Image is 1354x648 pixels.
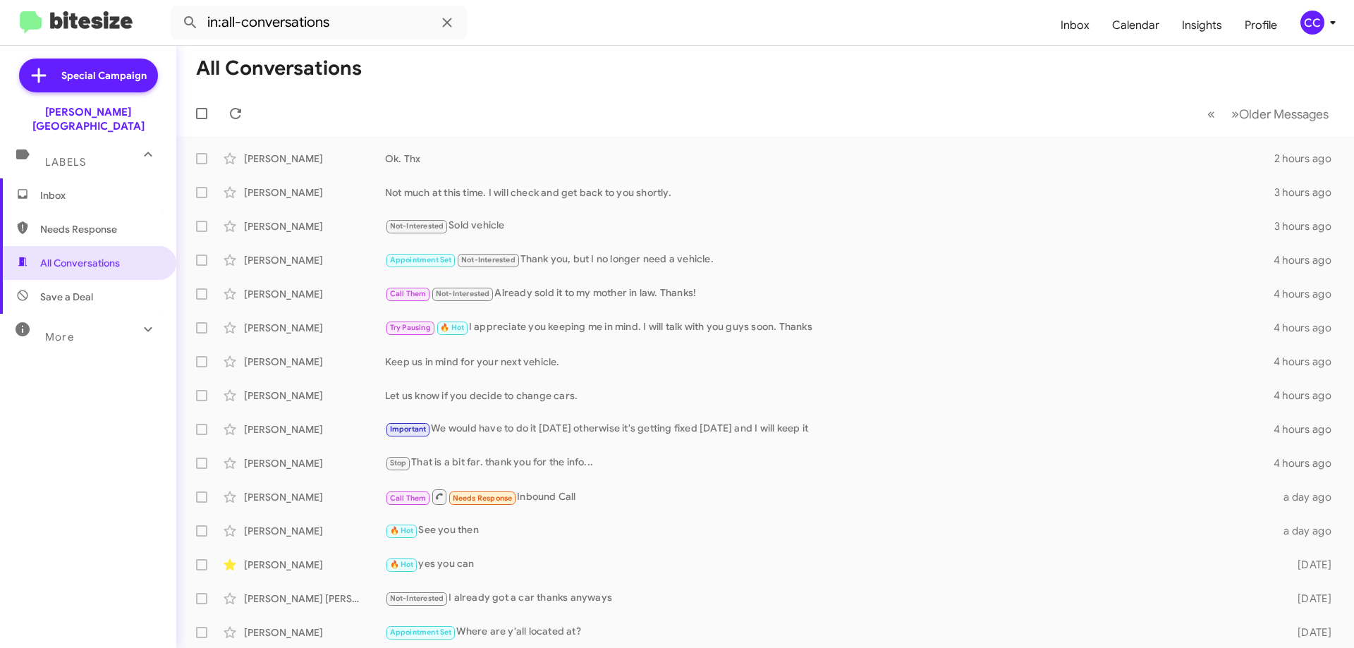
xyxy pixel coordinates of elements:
div: 4 hours ago [1274,321,1343,335]
div: [PERSON_NAME] [244,152,385,166]
div: [PERSON_NAME] [244,185,385,200]
div: [PERSON_NAME] [244,253,385,267]
span: Appointment Set [390,255,452,264]
a: Calendar [1101,5,1171,46]
span: Call Them [390,494,427,503]
div: Thank you, but I no longer need a vehicle. [385,252,1274,268]
span: » [1231,105,1239,123]
span: 🔥 Hot [390,560,414,569]
div: [PERSON_NAME] [244,321,385,335]
div: 3 hours ago [1274,219,1343,233]
div: 4 hours ago [1274,355,1343,369]
span: Not-Interested [390,594,444,603]
a: Insights [1171,5,1233,46]
span: Special Campaign [61,68,147,82]
div: [DATE] [1275,558,1343,572]
button: Next [1223,99,1337,128]
span: « [1207,105,1215,123]
div: [PERSON_NAME] [244,558,385,572]
div: [PERSON_NAME] [244,389,385,403]
span: Call Them [390,289,427,298]
div: That is a bit far. thank you for the info... [385,455,1274,471]
span: 🔥 Hot [390,526,414,535]
button: CC [1288,11,1338,35]
span: Needs Response [453,494,513,503]
span: Stop [390,458,407,467]
div: I appreciate you keeping me in mind. I will talk with you guys soon. Thanks [385,319,1274,336]
span: More [45,331,74,343]
div: Keep us in mind for your next vehicle. [385,355,1274,369]
div: 4 hours ago [1274,253,1343,267]
span: Needs Response [40,222,160,236]
span: Inbox [40,188,160,202]
div: 3 hours ago [1274,185,1343,200]
a: Inbox [1049,5,1101,46]
div: [PERSON_NAME] [244,524,385,538]
div: [PERSON_NAME] [244,456,385,470]
div: Sold vehicle [385,218,1274,234]
div: [PERSON_NAME] [244,422,385,436]
span: All Conversations [40,256,120,270]
span: Labels [45,156,86,169]
div: Already sold it to my mother in law. Thanks! [385,286,1274,302]
nav: Page navigation example [1200,99,1337,128]
div: Inbound Call [385,488,1275,506]
span: Save a Deal [40,290,93,304]
div: See you then [385,522,1275,539]
div: 2 hours ago [1274,152,1343,166]
div: [DATE] [1275,625,1343,640]
div: We would have to do it [DATE] otherwise it's getting fixed [DATE] and I will keep it [385,421,1274,437]
div: 4 hours ago [1274,422,1343,436]
div: [PERSON_NAME] [244,625,385,640]
a: Profile [1233,5,1288,46]
span: Important [390,424,427,434]
div: [PERSON_NAME] [244,490,385,504]
div: CC [1300,11,1324,35]
div: yes you can [385,556,1275,573]
div: [PERSON_NAME] [244,287,385,301]
div: [PERSON_NAME] [244,355,385,369]
div: I already got a car thanks anyways [385,590,1275,606]
div: Where are y'all located at? [385,624,1275,640]
div: a day ago [1275,524,1343,538]
div: [PERSON_NAME] [PERSON_NAME] [244,592,385,606]
div: [PERSON_NAME] [244,219,385,233]
div: Ok. Thx [385,152,1274,166]
span: Not-Interested [390,221,444,231]
div: a day ago [1275,490,1343,504]
span: Try Pausing [390,323,431,332]
h1: All Conversations [196,57,362,80]
div: 4 hours ago [1274,456,1343,470]
div: Let us know if you decide to change cars. [385,389,1274,403]
button: Previous [1199,99,1224,128]
span: Appointment Set [390,628,452,637]
span: Older Messages [1239,106,1329,122]
span: Not-Interested [461,255,516,264]
div: [DATE] [1275,592,1343,606]
input: Search [171,6,467,39]
span: Not-Interested [436,289,490,298]
a: Special Campaign [19,59,158,92]
span: 🔥 Hot [440,323,464,332]
div: 4 hours ago [1274,287,1343,301]
div: Not much at this time. I will check and get back to you shortly. [385,185,1274,200]
div: 4 hours ago [1274,389,1343,403]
